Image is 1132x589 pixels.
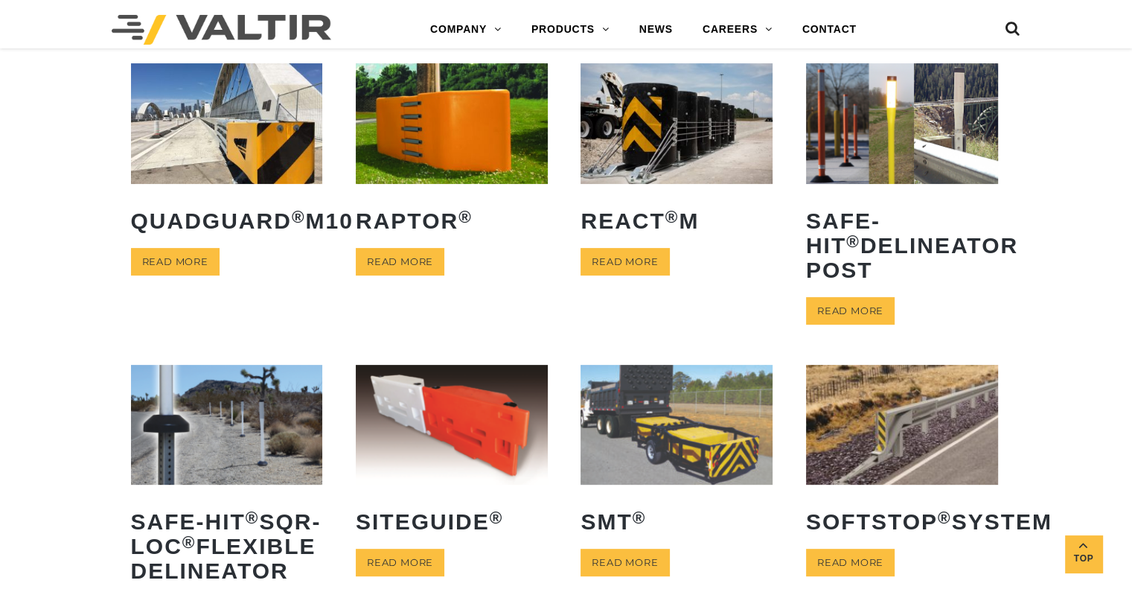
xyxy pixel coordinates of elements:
[131,248,220,276] a: Read more about “QuadGuard® M10”
[633,509,647,527] sup: ®
[458,208,473,226] sup: ®
[246,509,260,527] sup: ®
[517,15,624,45] a: PRODUCTS
[356,498,548,545] h2: SiteGuide
[688,15,787,45] a: CAREERS
[806,297,895,325] a: Read more about “Safe-Hit® Delineator Post”
[787,15,872,45] a: CONTACT
[938,509,952,527] sup: ®
[806,549,895,576] a: Read more about “SoftStop® System”
[806,63,998,293] a: Safe-Hit®Delineator Post
[581,365,773,545] a: SMT®
[356,197,548,244] h2: RAPTOR
[415,15,517,45] a: COMPANY
[806,498,998,545] h2: SoftStop System
[112,15,331,45] img: Valtir
[806,197,998,293] h2: Safe-Hit Delineator Post
[356,365,548,545] a: SiteGuide®
[182,533,196,552] sup: ®
[581,63,773,243] a: REACT®M
[806,365,998,485] img: SoftStop System End Terminal
[356,63,548,243] a: RAPTOR®
[131,63,323,243] a: QuadGuard®M10
[356,248,444,276] a: Read more about “RAPTOR®”
[581,549,669,576] a: Read more about “SMT®”
[624,15,688,45] a: NEWS
[1065,550,1102,567] span: Top
[490,509,504,527] sup: ®
[846,232,860,251] sup: ®
[292,208,306,226] sup: ®
[131,197,323,244] h2: QuadGuard M10
[356,549,444,576] a: Read more about “SiteGuide®”
[665,208,679,226] sup: ®
[581,197,773,244] h2: REACT M
[806,365,998,545] a: SoftStop®System
[581,248,669,276] a: Read more about “REACT® M”
[1065,535,1102,573] a: Top
[581,498,773,545] h2: SMT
